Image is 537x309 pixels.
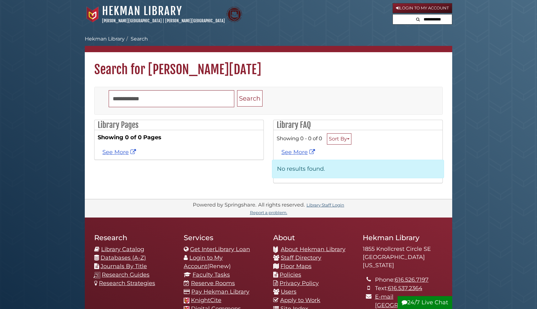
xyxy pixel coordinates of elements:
[184,254,223,270] a: Login to My Account
[184,298,189,303] img: Calvin favicon logo
[363,245,443,269] address: 1855 Knollcrest Circle SE [GEOGRAPHIC_DATA][US_STATE]
[100,254,146,261] a: Databases (A-Z)
[281,149,317,156] a: See More
[416,17,420,21] i: Search
[101,246,144,253] a: Library Catalog
[281,254,321,261] a: Staff Directory
[281,288,296,295] a: Users
[85,7,100,22] img: Calvin University
[250,210,287,215] a: Report a problem.
[395,276,429,283] a: 616.526.7197
[192,201,257,208] div: Powered by Springshare.
[102,271,149,278] a: Research Guides
[95,120,263,130] h2: Library Pages
[184,254,264,271] li: (Renew)
[237,90,263,107] button: Search
[257,201,306,208] div: All rights reserved.
[102,149,138,156] a: See more Merino, Noel results
[184,233,264,242] h2: Services
[193,271,230,278] a: Faculty Tasks
[191,280,235,287] a: Reserve Rooms
[163,18,164,23] span: |
[191,297,221,304] a: KnightCite
[94,272,100,279] img: research-guides-icon-white_37x37.png
[165,18,225,23] a: [PERSON_NAME][GEOGRAPHIC_DATA]
[85,52,452,77] h1: Search for [PERSON_NAME][DATE]
[85,36,125,42] a: Hekman Library
[102,18,162,23] a: [PERSON_NAME][GEOGRAPHIC_DATA]
[306,202,344,207] a: Library Staff Login
[226,7,242,22] img: Calvin Theological Seminary
[398,296,452,309] button: 24/7 Live Chat
[375,293,437,309] a: E-mail [GEOGRAPHIC_DATA]
[99,280,155,287] a: Research Strategies
[272,160,444,178] p: No results found.
[393,3,452,13] a: Login to My Account
[277,135,322,141] span: Showing 0 - 0 of 0
[279,271,301,278] a: Policies
[191,288,249,295] a: Pay Hekman Library
[279,280,319,287] a: Privacy Policy
[274,120,442,130] h2: Library FAQ
[125,35,148,43] li: Search
[375,276,443,284] li: Phone:
[280,297,320,304] a: Apply to Work
[388,285,422,292] a: 616.537.2364
[85,35,452,52] nav: breadcrumb
[327,133,351,145] button: Sort By
[280,263,312,270] a: Floor Maps
[102,4,182,18] a: Hekman Library
[98,133,260,142] strong: Showing 0 of 0 Pages
[375,284,443,293] li: Text:
[100,263,147,270] a: Journals By Title
[94,233,174,242] h2: Research
[414,14,422,23] button: Search
[363,233,443,242] h2: Hekman Library
[190,246,250,253] a: Get InterLibrary Loan
[281,246,345,253] a: About Hekman Library
[273,233,353,242] h2: About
